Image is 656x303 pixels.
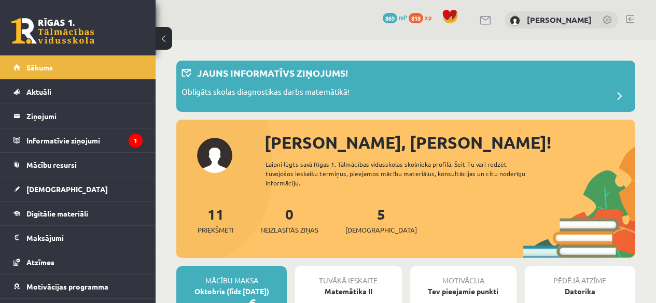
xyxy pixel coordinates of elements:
[425,13,431,21] span: xp
[13,275,143,298] a: Motivācijas programma
[13,201,143,225] a: Digitālie materiāli
[26,282,108,291] span: Motivācijas programma
[525,266,635,286] div: Pēdējā atzīme
[410,266,517,286] div: Motivācija
[13,226,143,250] a: Maksājumi
[198,225,233,235] span: Priekšmeti
[264,130,635,155] div: [PERSON_NAME], [PERSON_NAME]!
[182,86,350,100] p: Obligāts skolas diagnostikas darbs matemātikā!
[510,16,520,26] img: Katrīne Rubene
[129,134,143,148] i: 1
[383,13,397,23] span: 869
[26,63,53,72] span: Sākums
[295,266,401,286] div: Tuvākā ieskaite
[13,128,143,152] a: Informatīvie ziņojumi1
[26,128,143,152] legend: Informatīvie ziņojumi
[182,66,630,107] a: Jauns informatīvs ziņojums! Obligāts skolas diagnostikas darbs matemātikā!
[13,153,143,177] a: Mācību resursi
[345,225,417,235] span: [DEMOGRAPHIC_DATA]
[409,13,423,23] span: 818
[260,205,318,235] a: 0Neizlasītās ziņas
[11,18,94,44] a: Rīgas 1. Tālmācības vidusskola
[527,15,592,25] a: [PERSON_NAME]
[198,205,233,235] a: 11Priekšmeti
[26,104,143,128] legend: Ziņojumi
[26,226,143,250] legend: Maksājumi
[26,257,54,267] span: Atzīmes
[525,286,635,297] div: Datorika
[410,286,517,297] div: Tev pieejamie punkti
[383,13,407,21] a: 869 mP
[13,80,143,104] a: Aktuāli
[197,66,348,80] p: Jauns informatīvs ziņojums!
[26,160,77,169] span: Mācību resursi
[260,225,318,235] span: Neizlasītās ziņas
[176,266,287,286] div: Mācību maksa
[13,104,143,128] a: Ziņojumi
[13,250,143,274] a: Atzīmes
[26,87,51,96] span: Aktuāli
[26,209,88,218] span: Digitālie materiāli
[399,13,407,21] span: mP
[345,205,417,235] a: 5[DEMOGRAPHIC_DATA]
[176,286,287,297] div: Oktobris (līdz [DATE])
[26,184,108,194] span: [DEMOGRAPHIC_DATA]
[13,177,143,201] a: [DEMOGRAPHIC_DATA]
[409,13,437,21] a: 818 xp
[295,286,401,297] div: Matemātika II
[266,160,541,187] div: Laipni lūgts savā Rīgas 1. Tālmācības vidusskolas skolnieka profilā. Šeit Tu vari redzēt tuvojošo...
[13,55,143,79] a: Sākums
